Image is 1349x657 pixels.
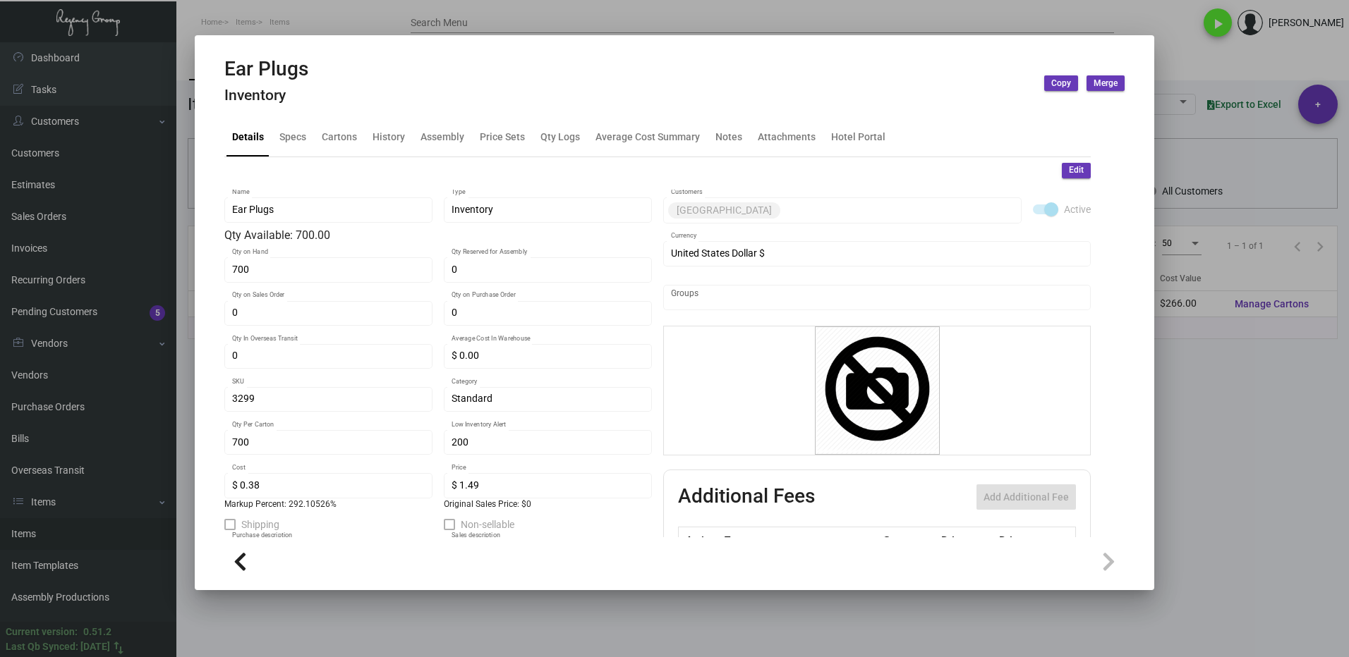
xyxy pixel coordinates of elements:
[938,527,996,552] th: Price
[1051,78,1071,90] span: Copy
[373,130,405,145] div: History
[758,130,816,145] div: Attachments
[279,130,306,145] div: Specs
[595,130,700,145] div: Average Cost Summary
[679,527,722,552] th: Active
[721,527,879,552] th: Type
[540,130,580,145] div: Qty Logs
[1064,201,1091,218] span: Active
[1044,75,1078,91] button: Copy
[224,57,308,81] h2: Ear Plugs
[976,484,1076,510] button: Add Additional Fee
[461,516,514,533] span: Non-sellable
[6,625,78,639] div: Current version:
[6,639,110,654] div: Last Qb Synced: [DATE]
[1069,164,1084,176] span: Edit
[224,227,652,244] div: Qty Available: 700.00
[831,130,885,145] div: Hotel Portal
[984,491,1069,503] span: Add Additional Fee
[224,87,308,104] h4: Inventory
[1062,163,1091,178] button: Edit
[1094,78,1118,90] span: Merge
[232,130,264,145] div: Details
[996,527,1059,552] th: Price type
[1087,75,1125,91] button: Merge
[783,204,1015,216] input: Add new..
[83,625,111,639] div: 0.51.2
[678,484,815,510] h2: Additional Fees
[668,202,780,219] mat-chip: [GEOGRAPHIC_DATA]
[715,130,742,145] div: Notes
[879,527,937,552] th: Cost
[241,516,279,533] span: Shipping
[421,130,464,145] div: Assembly
[671,292,1084,303] input: Add new..
[322,130,357,145] div: Cartons
[480,130,525,145] div: Price Sets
